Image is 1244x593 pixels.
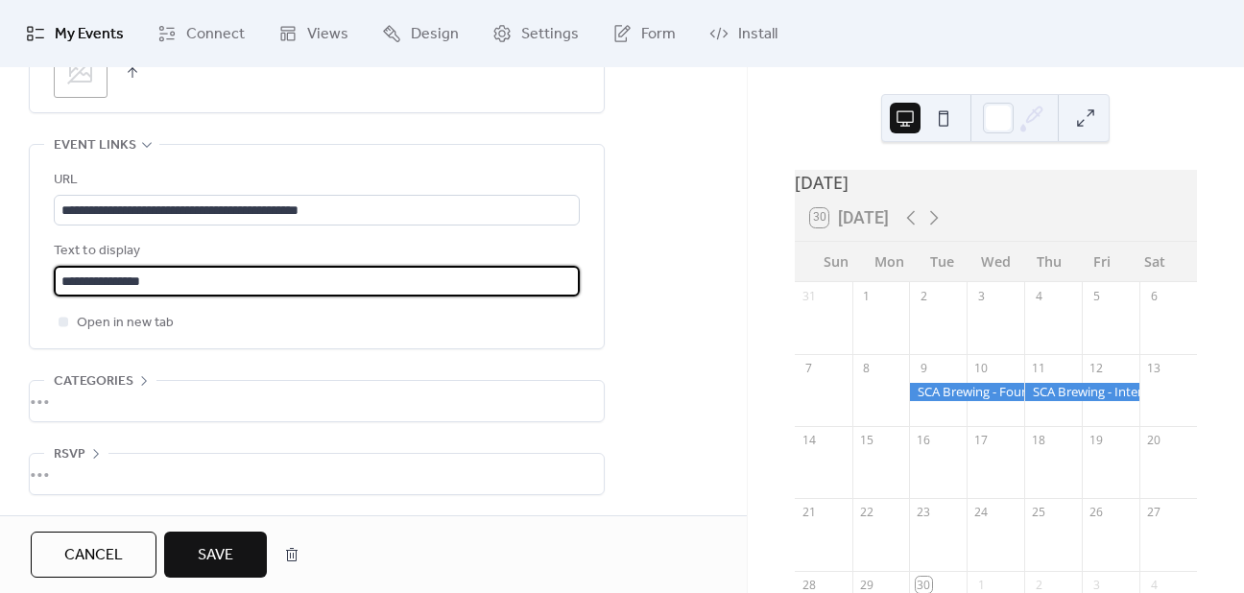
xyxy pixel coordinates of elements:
[858,288,874,304] div: 1
[30,454,604,494] div: •••
[143,8,259,59] a: Connect
[368,8,473,59] a: Design
[54,240,576,263] div: Text to display
[521,23,579,46] span: Settings
[411,23,459,46] span: Design
[198,544,233,567] span: Save
[54,370,133,393] span: Categories
[858,361,874,377] div: 8
[186,23,245,46] span: Connect
[1031,288,1047,304] div: 4
[973,577,990,593] div: 1
[478,8,593,59] a: Settings
[795,170,1197,195] div: [DATE]
[1088,577,1105,593] div: 3
[1146,577,1162,593] div: 4
[916,242,969,281] div: Tue
[1088,433,1105,449] div: 19
[916,433,932,449] div: 16
[54,134,136,157] span: Event links
[973,288,990,304] div: 3
[31,532,156,578] button: Cancel
[858,577,874,593] div: 29
[1146,433,1162,449] div: 20
[973,505,990,521] div: 24
[12,8,138,59] a: My Events
[969,242,1022,281] div: Wed
[1129,242,1182,281] div: Sat
[801,288,817,304] div: 31
[1146,288,1162,304] div: 6
[54,169,576,192] div: URL
[863,242,916,281] div: Mon
[810,242,863,281] div: Sun
[264,8,363,59] a: Views
[1031,505,1047,521] div: 25
[909,383,1024,400] div: SCA Brewing - Foundation
[598,8,690,59] a: Form
[916,505,932,521] div: 23
[1075,242,1128,281] div: Fri
[54,443,85,466] span: RSVP
[641,23,676,46] span: Form
[77,312,174,335] span: Open in new tab
[1146,505,1162,521] div: 27
[307,23,348,46] span: Views
[54,44,108,98] div: ;
[801,433,817,449] div: 14
[1088,288,1105,304] div: 5
[916,361,932,377] div: 9
[973,361,990,377] div: 10
[801,361,817,377] div: 7
[858,505,874,521] div: 22
[916,288,932,304] div: 2
[1022,242,1075,281] div: Thu
[1024,383,1139,400] div: SCA Brewing - Intermediate
[55,23,124,46] span: My Events
[1146,361,1162,377] div: 13
[64,544,123,567] span: Cancel
[164,532,267,578] button: Save
[1031,577,1047,593] div: 2
[801,505,817,521] div: 21
[801,577,817,593] div: 28
[738,23,777,46] span: Install
[695,8,792,59] a: Install
[1031,361,1047,377] div: 11
[30,381,604,421] div: •••
[1031,433,1047,449] div: 18
[1088,505,1105,521] div: 26
[973,433,990,449] div: 17
[1088,361,1105,377] div: 12
[916,577,932,593] div: 30
[858,433,874,449] div: 15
